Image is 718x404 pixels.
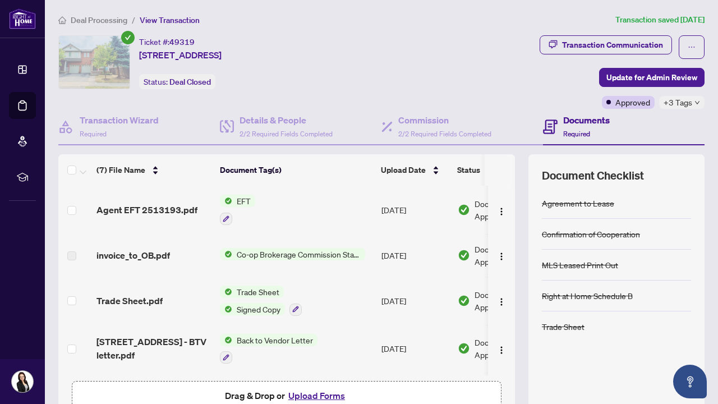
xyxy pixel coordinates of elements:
span: View Transaction [140,15,200,25]
span: Document Approved [475,243,544,268]
td: [DATE] [377,234,453,277]
span: [STREET_ADDRESS] - BTV letter.pdf [96,335,211,362]
span: Document Checklist [542,168,644,183]
span: Required [563,130,590,138]
span: Document Approved [475,336,544,361]
span: 49319 [169,37,195,47]
button: Open asap [673,365,707,398]
h4: Commission [398,113,491,127]
img: Status Icon [220,195,232,207]
img: Document Status [458,295,470,307]
span: EFT [232,195,255,207]
span: invoice_to_OB.pdf [96,249,170,262]
span: Required [80,130,107,138]
div: Agreement to Lease [542,197,614,209]
h4: Documents [563,113,610,127]
span: Status [457,164,480,176]
button: Update for Admin Review [599,68,705,87]
span: Co-op Brokerage Commission Statement [232,248,365,260]
img: Document Status [458,204,470,216]
span: Approved [615,96,650,108]
span: ellipsis [688,43,696,51]
button: Status IconCo-op Brokerage Commission Statement [220,248,365,260]
img: Logo [497,252,506,261]
button: Status IconEFT [220,195,255,225]
button: Status IconTrade SheetStatus IconSigned Copy [220,286,302,316]
span: check-circle [121,31,135,44]
span: Agent EFT 2513193.pdf [96,203,197,217]
span: Update for Admin Review [606,68,697,86]
img: Logo [497,346,506,355]
span: Document Approved [475,288,544,313]
div: MLS Leased Print Out [542,259,618,271]
span: Upload Date [381,164,426,176]
button: Logo [493,339,510,357]
img: IMG-W12343901_1.jpg [59,36,130,89]
div: Trade Sheet [542,320,584,333]
img: Document Status [458,249,470,261]
div: Confirmation of Cooperation [542,228,640,240]
th: Upload Date [376,154,453,186]
span: Deal Processing [71,15,127,25]
span: Signed Copy [232,303,285,315]
img: logo [9,8,36,29]
td: [DATE] [377,186,453,234]
span: home [58,16,66,24]
article: Transaction saved [DATE] [615,13,705,26]
span: 2/2 Required Fields Completed [398,130,491,138]
h4: Details & People [240,113,333,127]
button: Logo [493,246,510,264]
img: Logo [497,297,506,306]
img: Document Status [458,342,470,355]
td: [DATE] [377,325,453,373]
span: 2/2 Required Fields Completed [240,130,333,138]
span: (7) File Name [96,164,145,176]
span: Trade Sheet.pdf [96,294,163,307]
th: Status [453,154,548,186]
span: Back to Vendor Letter [232,334,317,346]
span: Deal Closed [169,77,211,87]
div: Right at Home Schedule B [542,290,633,302]
span: +3 Tags [664,96,692,109]
img: Profile Icon [12,371,33,392]
li: / [132,13,135,26]
span: Trade Sheet [232,286,284,298]
th: Document Tag(s) [215,154,376,186]
h4: Transaction Wizard [80,113,159,127]
span: [STREET_ADDRESS] [139,48,222,62]
button: Status IconBack to Vendor Letter [220,334,317,364]
img: Status Icon [220,248,232,260]
th: (7) File Name [92,154,215,186]
img: Status Icon [220,286,232,298]
td: [DATE] [377,277,453,325]
span: Drag & Drop or [225,388,348,403]
span: down [694,100,700,105]
button: Logo [493,201,510,219]
span: Document Approved [475,198,544,222]
div: Transaction Communication [562,36,663,54]
button: Logo [493,292,510,310]
img: Status Icon [220,334,232,346]
button: Upload Forms [285,388,348,403]
button: Transaction Communication [540,35,672,54]
div: Status: [139,74,215,89]
div: Ticket #: [139,35,195,48]
img: Status Icon [220,303,232,315]
img: Logo [497,207,506,216]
